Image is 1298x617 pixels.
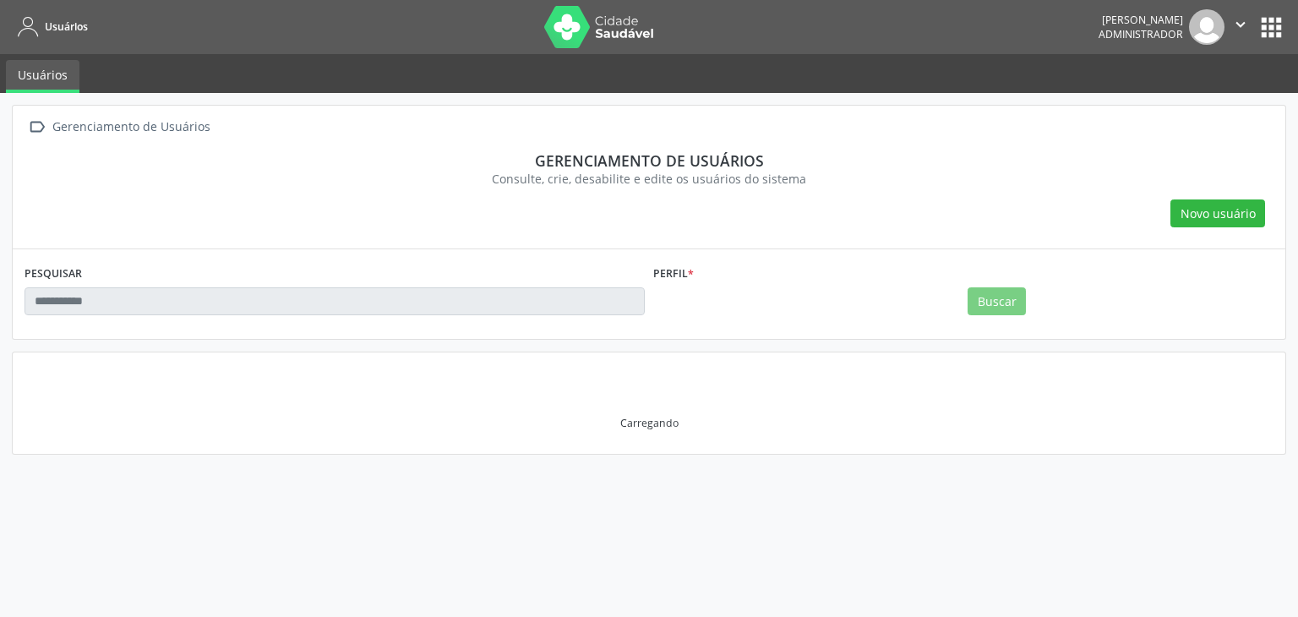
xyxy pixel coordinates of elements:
button: apps [1257,13,1286,42]
div: Gerenciamento de Usuários [49,115,213,139]
div: [PERSON_NAME] [1099,13,1183,27]
div: Gerenciamento de usuários [36,151,1262,170]
span: Administrador [1099,27,1183,41]
label: Perfil [653,261,694,287]
div: Carregando [620,416,679,430]
button: Buscar [968,287,1026,316]
a: Usuários [6,60,79,93]
img: img [1189,9,1224,45]
button:  [1224,9,1257,45]
a: Usuários [12,13,88,41]
span: Usuários [45,19,88,34]
label: PESQUISAR [25,261,82,287]
i:  [25,115,49,139]
i:  [1231,15,1250,34]
a:  Gerenciamento de Usuários [25,115,213,139]
span: Novo usuário [1181,205,1256,222]
div: Consulte, crie, desabilite e edite os usuários do sistema [36,170,1262,188]
button: Novo usuário [1170,199,1265,228]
